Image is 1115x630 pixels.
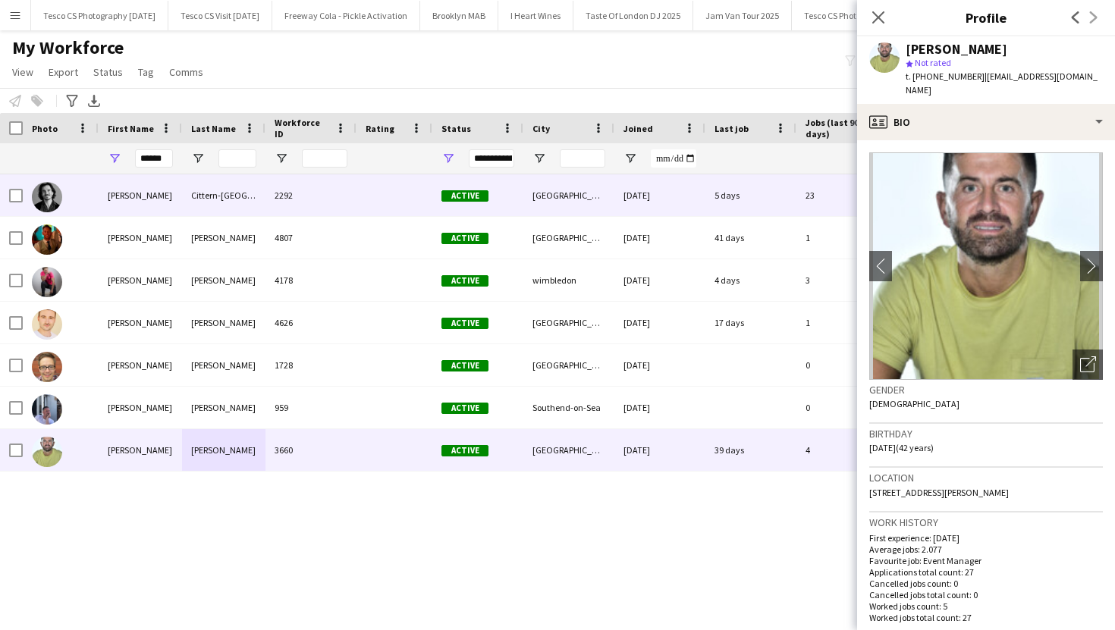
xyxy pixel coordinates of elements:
[169,65,203,79] span: Comms
[265,259,356,301] div: 4178
[869,555,1103,566] p: Favourite job: Event Manager
[857,8,1115,27] h3: Profile
[366,123,394,134] span: Rating
[12,65,33,79] span: View
[532,123,550,134] span: City
[796,429,895,471] div: 4
[441,123,471,134] span: Status
[715,123,749,134] span: Last job
[869,612,1103,623] p: Worked jobs total count: 27
[32,267,62,297] img: thomas morris
[906,71,985,82] span: t. [PHONE_NUMBER]
[441,190,488,202] span: Active
[573,1,693,30] button: Taste Of London DJ 2025
[869,383,1103,396] h3: Gender
[12,36,124,59] span: My Workforce
[532,152,546,165] button: Open Filter Menu
[441,152,455,165] button: Open Filter Menu
[32,352,62,382] img: Thomas Reed-Goodehall
[523,259,614,301] div: wimbledon
[796,387,895,428] div: 0
[869,471,1103,484] h3: Location
[420,1,498,30] button: Brooklyn MAB
[182,259,265,301] div: [PERSON_NAME]
[265,174,356,216] div: 2292
[523,217,614,259] div: [GEOGRAPHIC_DATA]
[182,217,265,259] div: [PERSON_NAME]
[265,429,356,471] div: 3660
[32,309,62,340] img: Thomas Parker
[857,104,1115,140] div: Bio
[32,224,62,255] img: Thomas Craig
[32,394,62,425] img: Thomas Richards
[265,387,356,428] div: 959
[523,429,614,471] div: [GEOGRAPHIC_DATA]
[869,589,1103,600] p: Cancelled jobs total count: 0
[693,1,792,30] button: Jam Van Tour 2025
[705,429,796,471] div: 39 days
[272,1,420,30] button: Freeway Cola - Pickle Activation
[182,174,265,216] div: Cittern-[GEOGRAPHIC_DATA]
[99,387,182,428] div: [PERSON_NAME]
[99,259,182,301] div: [PERSON_NAME]
[265,344,356,386] div: 1728
[869,398,960,409] span: [DEMOGRAPHIC_DATA]
[182,429,265,471] div: [PERSON_NAME]
[869,566,1103,578] p: Applications total count: 27
[191,152,205,165] button: Open Filter Menu
[498,1,573,30] button: I Heart Wines
[302,149,347,168] input: Workforce ID Filter Input
[182,344,265,386] div: [PERSON_NAME]
[523,387,614,428] div: Southend-on-Sea
[614,217,705,259] div: [DATE]
[132,62,160,82] a: Tag
[108,123,154,134] span: First Name
[614,344,705,386] div: [DATE]
[42,62,84,82] a: Export
[523,344,614,386] div: [GEOGRAPHIC_DATA]
[168,1,272,30] button: Tesco CS Visit [DATE]
[869,152,1103,380] img: Crew avatar or photo
[614,174,705,216] div: [DATE]
[796,344,895,386] div: 0
[614,302,705,343] div: [DATE]
[32,182,62,212] img: Thomas Cittern-suddaby
[623,123,653,134] span: Joined
[93,65,123,79] span: Status
[99,174,182,216] div: [PERSON_NAME]
[614,429,705,471] div: [DATE]
[523,174,614,216] div: [GEOGRAPHIC_DATA]
[869,578,1103,589] p: Cancelled jobs count: 0
[614,387,705,428] div: [DATE]
[705,174,796,216] div: 5 days
[265,217,356,259] div: 4807
[792,1,918,30] button: Tesco CS Photography Dec
[796,302,895,343] div: 1
[623,152,637,165] button: Open Filter Menu
[441,233,488,244] span: Active
[614,259,705,301] div: [DATE]
[523,302,614,343] div: [GEOGRAPHIC_DATA]
[560,149,605,168] input: City Filter Input
[85,92,103,110] app-action-btn: Export XLSX
[796,217,895,259] div: 1
[651,149,696,168] input: Joined Filter Input
[869,544,1103,555] p: Average jobs: 2.077
[915,57,951,68] span: Not rated
[705,302,796,343] div: 17 days
[182,302,265,343] div: [PERSON_NAME]
[138,65,154,79] span: Tag
[441,318,488,329] span: Active
[6,62,39,82] a: View
[806,117,868,139] span: Jobs (last 90 days)
[99,429,182,471] div: [PERSON_NAME]
[441,403,488,414] span: Active
[796,174,895,216] div: 23
[108,152,121,165] button: Open Filter Menu
[63,92,81,110] app-action-btn: Advanced filters
[869,427,1103,440] h3: Birthday
[49,65,78,79] span: Export
[441,360,488,371] span: Active
[705,217,796,259] div: 41 days
[87,62,129,82] a: Status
